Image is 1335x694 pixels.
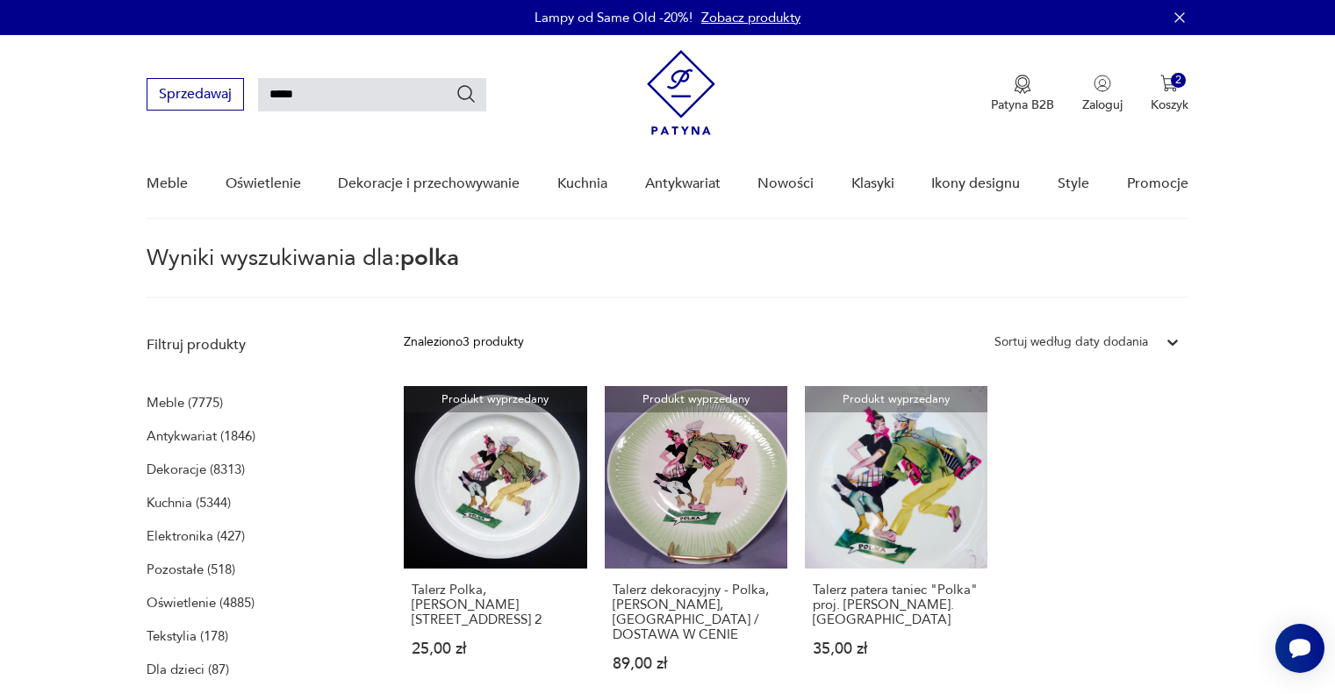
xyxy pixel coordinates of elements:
[931,150,1020,218] a: Ikony designu
[147,78,244,111] button: Sprzedawaj
[1082,75,1123,113] button: Zaloguj
[557,150,607,218] a: Kuchnia
[1171,73,1186,88] div: 2
[813,641,980,656] p: 35,00 zł
[147,247,1188,298] p: Wyniki wyszukiwania dla:
[535,9,693,26] p: Lampy od Same Old -20%!
[1094,75,1111,92] img: Ikonka użytkownika
[1151,75,1188,113] button: 2Koszyk
[813,583,980,627] h3: Talerz patera taniec "Polka" proj. [PERSON_NAME]. [GEOGRAPHIC_DATA]
[645,150,721,218] a: Antykwariat
[147,150,188,218] a: Meble
[456,83,477,104] button: Szukaj
[1275,624,1324,673] iframe: Smartsupp widget button
[226,150,301,218] a: Oświetlenie
[147,89,244,102] a: Sprzedawaj
[147,590,255,615] a: Oświetlenie (4885)
[613,583,779,642] h3: Talerz dekoracyjny - Polka, [PERSON_NAME], [GEOGRAPHIC_DATA] / DOSTAWA W CENIE
[701,9,800,26] a: Zobacz produkty
[994,333,1148,352] div: Sortuj według daty dodania
[412,641,578,656] p: 25,00 zł
[1151,97,1188,113] p: Koszyk
[991,97,1054,113] p: Patyna B2B
[147,335,362,354] p: Filtruj produkty
[400,242,459,274] span: polka
[1014,75,1031,94] img: Ikona medalu
[757,150,814,218] a: Nowości
[147,557,235,582] a: Pozostałe (518)
[1082,97,1123,113] p: Zaloguj
[338,150,520,218] a: Dekoracje i przechowywanie
[147,457,245,482] a: Dekoracje (8313)
[1160,75,1178,92] img: Ikona koszyka
[1127,150,1188,218] a: Promocje
[147,657,229,682] a: Dla dzieci (87)
[991,75,1054,113] button: Patyna B2B
[1058,150,1089,218] a: Style
[147,524,245,548] a: Elektronika (427)
[147,624,228,648] a: Tekstylia (178)
[412,583,578,627] h3: Talerz Polka, [PERSON_NAME][STREET_ADDRESS] 2
[147,424,255,448] a: Antykwariat (1846)
[991,75,1054,113] a: Ikona medaluPatyna B2B
[613,656,779,671] p: 89,00 zł
[147,490,231,515] a: Kuchnia (5344)
[404,333,524,352] div: Znaleziono 3 produkty
[851,150,894,218] a: Klasyki
[147,390,223,415] a: Meble (7775)
[647,50,715,135] img: Patyna - sklep z meblami i dekoracjami vintage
